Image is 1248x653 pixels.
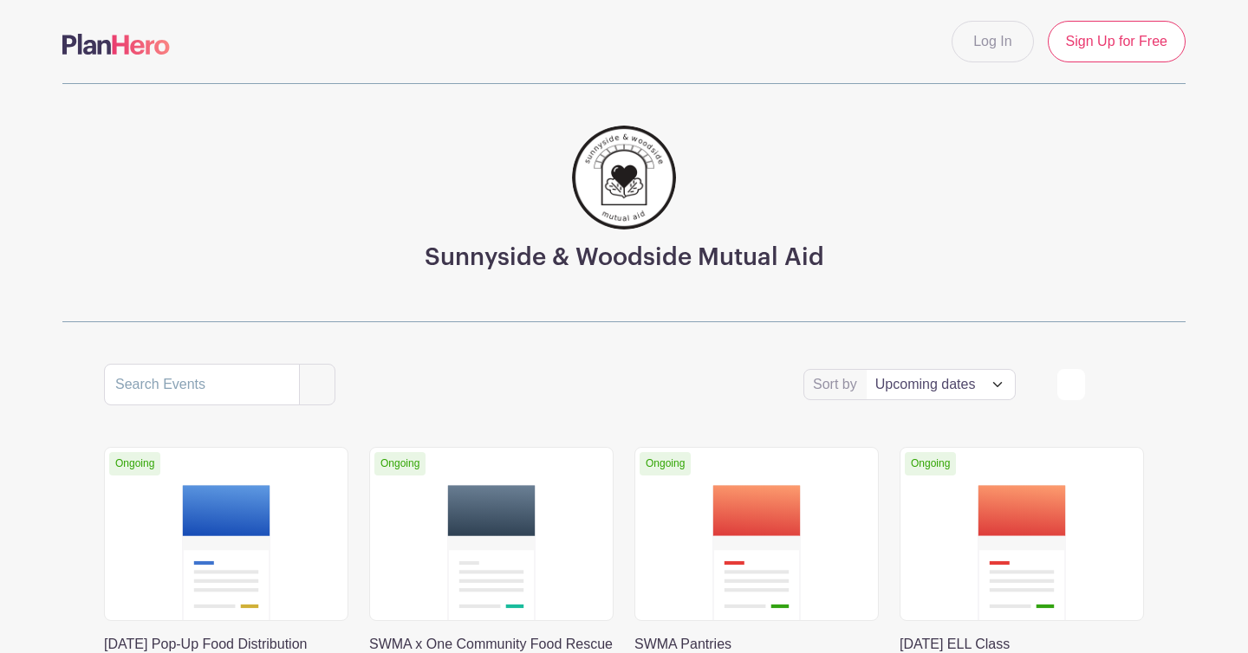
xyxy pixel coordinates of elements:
input: Search Events [104,364,300,405]
div: order and view [1057,369,1144,400]
label: Sort by [813,374,862,395]
a: Log In [952,21,1033,62]
a: Sign Up for Free [1048,21,1186,62]
h3: Sunnyside & Woodside Mutual Aid [425,243,824,273]
img: 256.png [572,126,676,230]
img: logo-507f7623f17ff9eddc593b1ce0a138ce2505c220e1c5a4e2b4648c50719b7d32.svg [62,34,170,55]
